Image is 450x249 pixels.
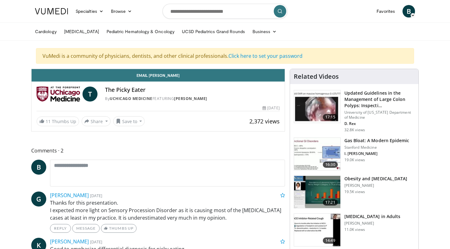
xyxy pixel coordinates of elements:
p: Stanford Medicine [344,145,409,150]
a: Reply [50,224,71,233]
img: 480ec31d-e3c1-475b-8289-0a0659db689a.150x105_q85_crop-smart_upscale.jpg [294,138,340,170]
img: VuMedi Logo [35,8,68,14]
img: dfcfcb0d-b871-4e1a-9f0c-9f64970f7dd8.150x105_q85_crop-smart_upscale.jpg [294,90,340,123]
h3: Updated Guidelines in the Management of Large Colon Polyps: Inspecti… [344,90,415,109]
a: B [402,5,415,17]
a: Business [249,25,281,38]
p: University of [US_STATE] Department of Medicine [344,110,415,120]
a: [PERSON_NAME] [50,238,89,245]
span: 17:21 [323,199,338,206]
span: 2,372 views [249,117,280,125]
a: Message [72,224,100,233]
h3: Obesity and [MEDICAL_DATA] [344,176,407,182]
a: 17:21 Obesity and [MEDICAL_DATA] [PERSON_NAME] 19.5K views [294,176,415,209]
p: 19.0K views [344,157,365,162]
a: 16:30 Gas Bloat: A Modern Epidemic Stanford Medicine I. [PERSON_NAME] 19.0K views [294,137,415,171]
span: 14:49 [323,237,338,244]
span: 11 [46,118,51,124]
a: T [82,87,97,102]
p: 32.8K views [344,127,365,132]
a: UChicago Medicine [110,96,152,101]
a: Browse [107,5,136,17]
a: UCSD Pediatrics Grand Rounds [178,25,249,38]
img: UChicago Medicine [37,87,80,102]
a: Email [PERSON_NAME] [32,69,285,82]
p: D. Rex [344,121,415,126]
p: 19.5K views [344,189,365,194]
p: Thanks for this presentation. I expected more light on Sensory Procession Disorder as it is causi... [50,199,285,222]
p: [PERSON_NAME] [344,221,400,226]
span: Comments 2 [31,147,285,155]
button: Share [82,116,111,126]
span: 16:30 [323,162,338,168]
small: [DATE] [90,193,102,198]
a: Thumbs Up [101,224,136,233]
div: [DATE] [262,105,279,111]
h3: Gas Bloat: A Modern Epidemic [344,137,409,144]
a: Specialties [72,5,107,17]
p: 11.0K views [344,227,365,232]
p: [PERSON_NAME] [344,183,407,188]
button: Save to [113,116,145,126]
small: [DATE] [90,239,102,245]
a: Click here to set your password [228,52,302,59]
h4: The Picky Eater [105,87,280,93]
a: B [31,160,46,175]
a: [PERSON_NAME] [174,96,207,101]
p: I. [PERSON_NAME] [344,151,409,156]
a: Pediatric Hematology & Oncology [103,25,178,38]
a: G [31,192,46,207]
img: 11950cd4-d248-4755-8b98-ec337be04c84.150x105_q85_crop-smart_upscale.jpg [294,214,340,246]
input: Search topics, interventions [162,4,287,19]
a: 17:15 Updated Guidelines in the Management of Large Colon Polyps: Inspecti… University of [US_STA... [294,90,415,132]
a: [PERSON_NAME] [50,192,89,199]
span: 17:15 [323,114,338,120]
a: [MEDICAL_DATA] [60,25,103,38]
a: Cardiology [31,25,60,38]
div: By FEATURING [105,96,280,102]
a: 11 Thumbs Up [37,117,79,126]
h4: Related Videos [294,73,339,80]
a: Favorites [373,5,399,17]
a: 14:49 [MEDICAL_DATA] in Adults [PERSON_NAME] 11.0K views [294,213,415,247]
img: 0df8ca06-75ef-4873-806f-abcb553c84b6.150x105_q85_crop-smart_upscale.jpg [294,176,340,208]
h3: [MEDICAL_DATA] in Adults [344,213,400,220]
div: VuMedi is a community of physicians, dentists, and other clinical professionals. [36,48,414,64]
